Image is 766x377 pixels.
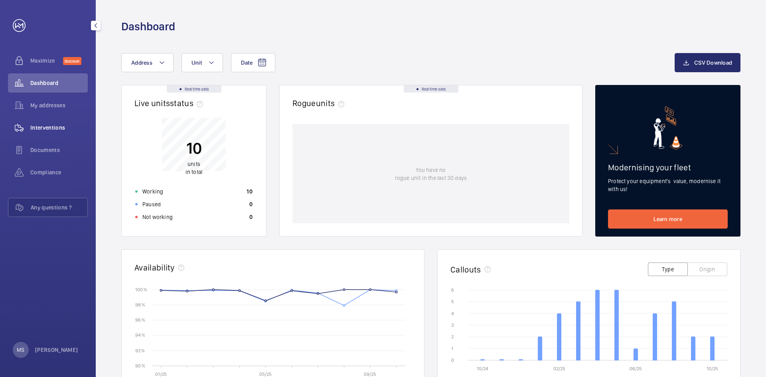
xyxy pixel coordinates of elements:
text: 0 [451,357,454,363]
span: Maximize [30,57,63,65]
p: Not working [142,213,173,221]
span: CSV Download [694,59,732,66]
text: 09/25 [364,371,376,377]
span: Address [131,59,152,66]
text: 96 % [135,317,145,323]
button: Address [121,53,174,72]
img: marketing-card.svg [653,106,683,150]
div: Real time data [167,85,221,93]
span: My addresses [30,101,88,109]
text: 4 [451,311,454,316]
text: 10/24 [477,366,488,371]
p: Protect your equipment's value, modernise it with us! [608,177,728,193]
div: Real time data [404,85,458,93]
h1: Dashboard [121,19,175,34]
text: 02/25 [553,366,565,371]
span: Interventions [30,124,88,132]
span: Discover [63,57,81,65]
p: in total [186,160,202,176]
button: Type [648,263,688,276]
text: 05/25 [259,371,272,377]
span: Documents [30,146,88,154]
span: Any questions ? [31,203,87,211]
text: 94 % [135,332,145,338]
p: Working [142,188,163,195]
text: 90 % [135,363,145,368]
button: CSV Download [675,53,740,72]
span: units [188,161,200,167]
text: 100 % [135,286,147,292]
p: Paused [142,200,161,208]
text: 92 % [135,347,145,353]
span: units [316,98,348,108]
h2: Availability [134,263,175,272]
p: 10 [186,138,202,158]
p: You have no rogue unit in the last 30 days [395,166,467,182]
span: status [170,98,206,108]
p: [PERSON_NAME] [35,346,78,354]
p: MS [17,346,24,354]
text: 98 % [135,302,145,308]
span: Compliance [30,168,88,176]
text: 1 [451,346,453,351]
text: 01/25 [155,371,167,377]
text: 10/25 [707,366,718,371]
text: 5 [451,299,454,304]
button: Date [231,53,275,72]
a: Learn more [608,209,728,229]
h2: Callouts [450,264,481,274]
button: Unit [182,53,223,72]
text: 3 [451,322,454,328]
text: 2 [451,334,454,339]
p: 10 [247,188,253,195]
text: 6 [451,287,454,293]
h2: Live units [134,98,206,108]
text: 06/25 [630,366,642,371]
span: Dashboard [30,79,88,87]
span: Unit [191,59,202,66]
p: 0 [249,200,253,208]
h2: Rogue [292,98,347,108]
span: Date [241,59,253,66]
button: Origin [687,263,727,276]
p: 0 [249,213,253,221]
h2: Modernising your fleet [608,162,728,172]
